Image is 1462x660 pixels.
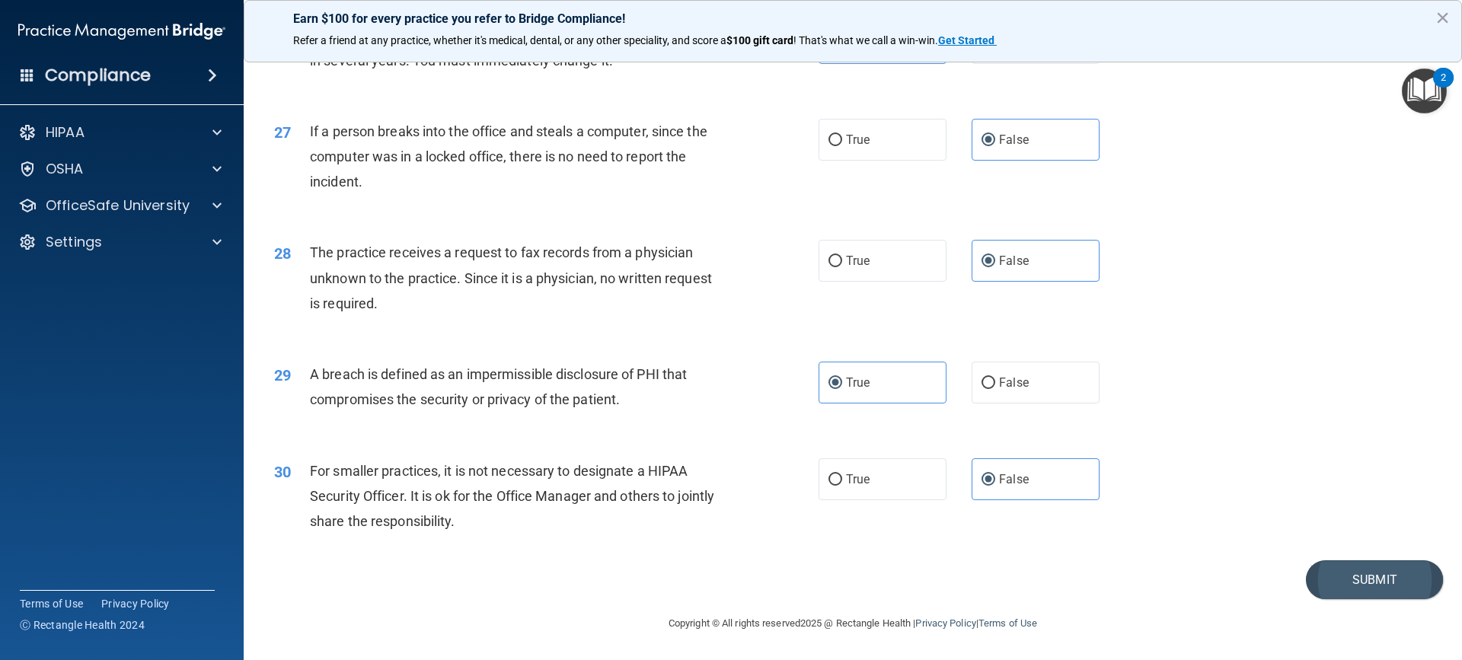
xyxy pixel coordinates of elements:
input: True [828,378,842,389]
a: Terms of Use [20,596,83,611]
a: Settings [18,233,222,251]
span: True [846,253,870,268]
p: HIPAA [46,123,85,142]
img: PMB logo [18,16,225,46]
h4: Compliance [45,65,151,86]
span: True [846,375,870,390]
a: Privacy Policy [915,617,975,629]
a: OfficeSafe University [18,196,222,215]
button: Close [1435,5,1450,30]
span: ! That's what we call a win-win. [793,34,938,46]
span: False [999,375,1029,390]
input: True [828,135,842,146]
strong: Get Started [938,34,994,46]
span: 29 [274,366,291,384]
span: Ⓒ Rectangle Health 2024 [20,617,145,633]
div: 2 [1441,78,1446,97]
strong: $100 gift card [726,34,793,46]
input: False [982,378,995,389]
button: Open Resource Center, 2 new notifications [1402,69,1447,113]
span: 30 [274,463,291,481]
span: 27 [274,123,291,142]
span: False [999,253,1029,268]
span: Refer a friend at any practice, whether it's medical, dental, or any other speciality, and score a [293,34,726,46]
a: OSHA [18,160,222,178]
p: OSHA [46,160,84,178]
span: You realized that a password on a computer has not been changed in several years. You must immedi... [310,27,717,68]
p: OfficeSafe University [46,196,190,215]
span: The practice receives a request to fax records from a physician unknown to the practice. Since it... [310,244,712,311]
p: Settings [46,233,102,251]
a: HIPAA [18,123,222,142]
a: Terms of Use [978,617,1037,629]
input: True [828,256,842,267]
span: If a person breaks into the office and steals a computer, since the computer was in a locked offi... [310,123,707,190]
a: Get Started [938,34,997,46]
p: Earn $100 for every practice you refer to Bridge Compliance! [293,11,1413,26]
div: Copyright © All rights reserved 2025 @ Rectangle Health | | [575,599,1131,648]
span: 28 [274,244,291,263]
span: A breach is defined as an impermissible disclosure of PHI that compromises the security or privac... [310,366,687,407]
a: Privacy Policy [101,596,170,611]
input: False [982,256,995,267]
span: False [999,472,1029,486]
span: True [846,132,870,147]
span: False [999,132,1029,147]
span: For smaller practices, it is not necessary to designate a HIPAA Security Officer. It is ok for th... [310,463,714,529]
input: True [828,474,842,486]
button: Submit [1306,560,1443,599]
input: False [982,135,995,146]
span: True [846,472,870,486]
input: False [982,474,995,486]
